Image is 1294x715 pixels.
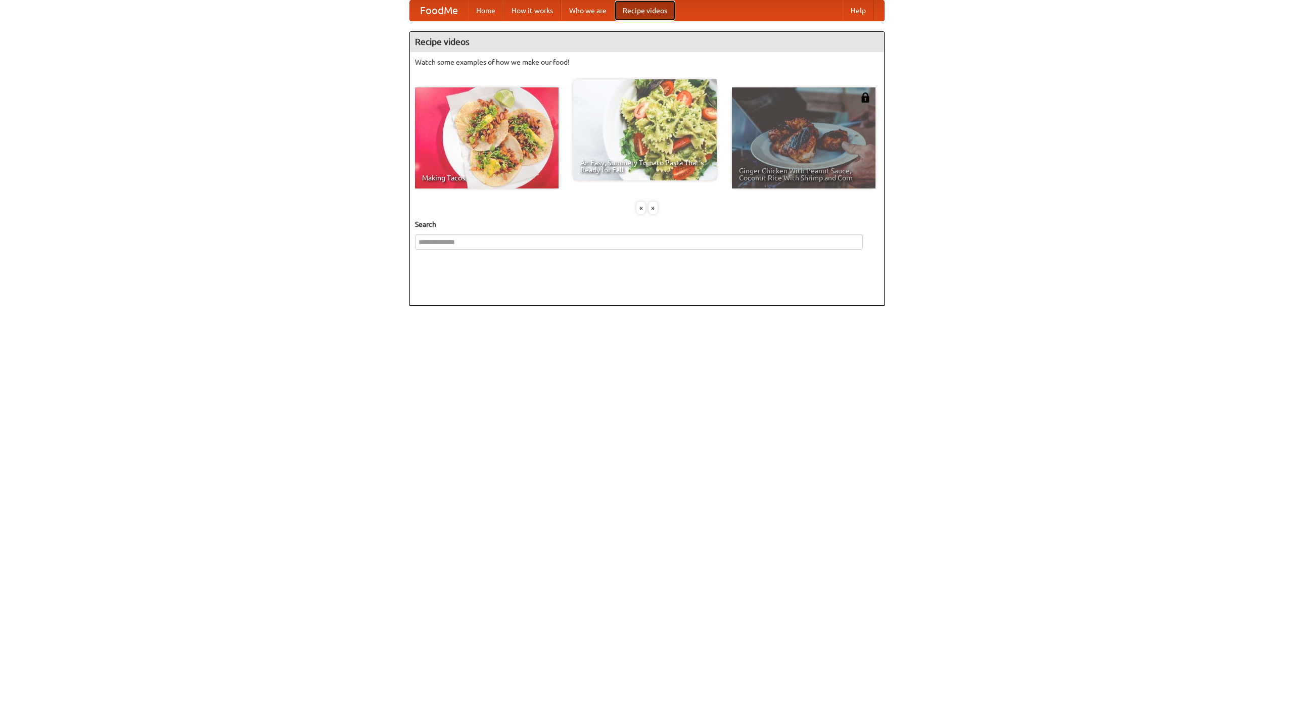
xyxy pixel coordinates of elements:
span: Making Tacos [422,174,551,181]
div: « [636,202,645,214]
a: Help [843,1,874,21]
a: How it works [503,1,561,21]
img: 483408.png [860,92,870,103]
h4: Recipe videos [410,32,884,52]
a: Recipe videos [615,1,675,21]
a: Who we are [561,1,615,21]
p: Watch some examples of how we make our food! [415,57,879,67]
h5: Search [415,219,879,229]
a: Home [468,1,503,21]
a: Making Tacos [415,87,559,188]
a: FoodMe [410,1,468,21]
span: An Easy, Summery Tomato Pasta That's Ready for Fall [580,159,710,173]
div: » [649,202,658,214]
a: An Easy, Summery Tomato Pasta That's Ready for Fall [573,79,717,180]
